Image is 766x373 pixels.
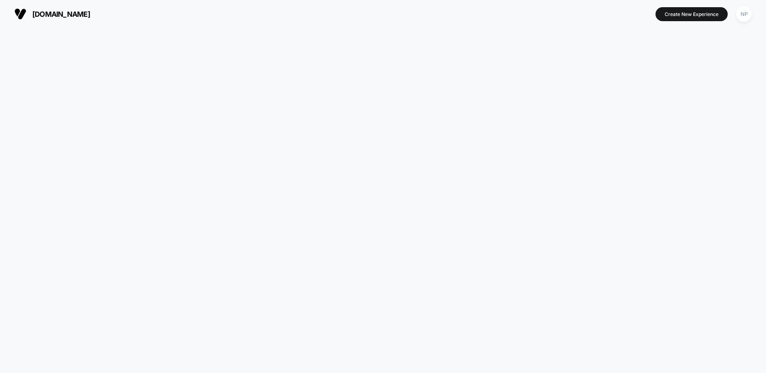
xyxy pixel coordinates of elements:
button: Create New Experience [655,7,728,21]
button: [DOMAIN_NAME] [12,8,93,20]
div: NP [736,6,752,22]
img: Visually logo [14,8,26,20]
span: [DOMAIN_NAME] [32,10,90,18]
button: NP [734,6,754,22]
